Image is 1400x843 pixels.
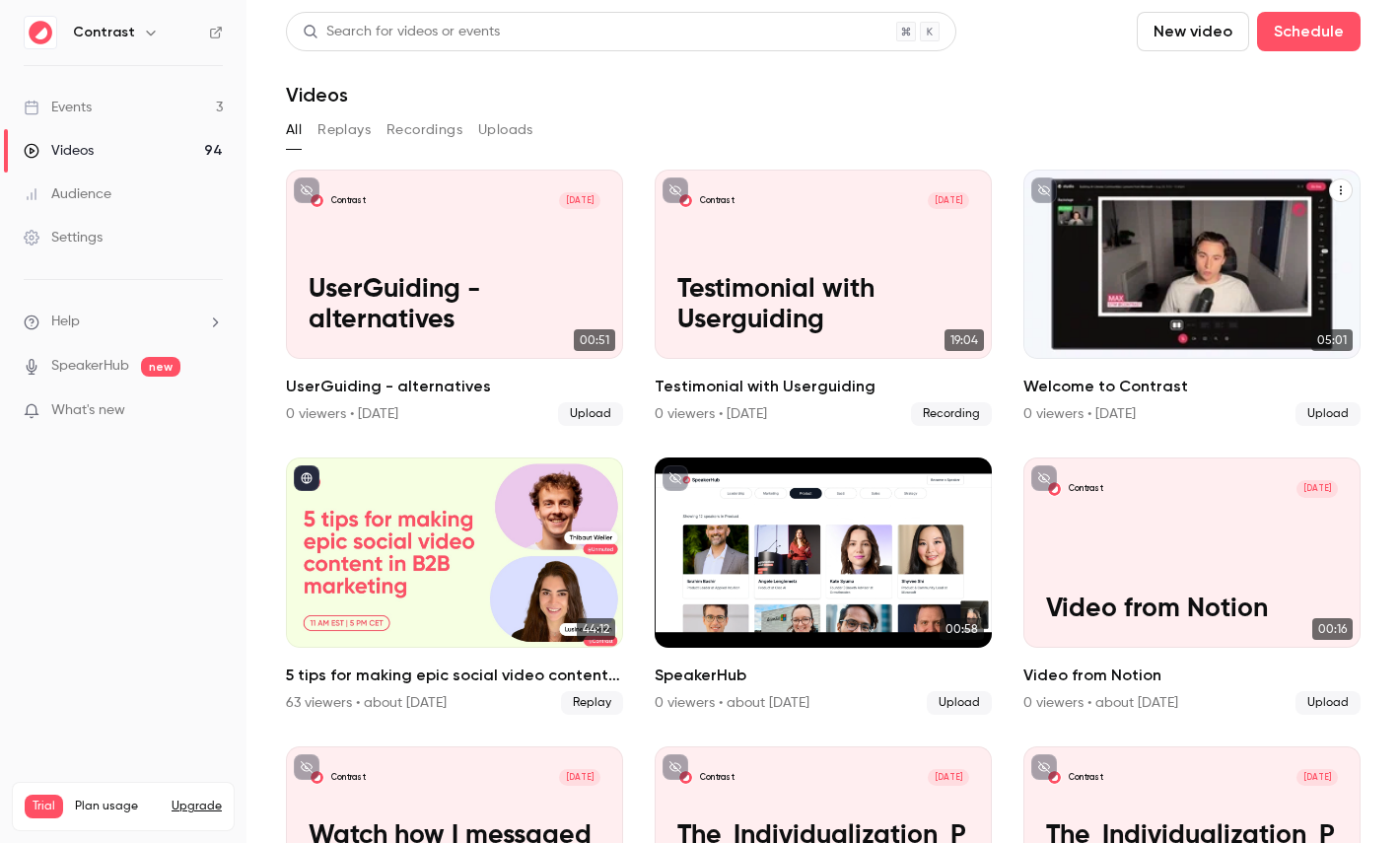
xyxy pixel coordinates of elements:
h2: Testimonial with Userguiding [655,375,992,398]
div: Audience [24,184,111,204]
p: Contrast [331,195,366,207]
p: Contrast [1069,772,1103,784]
span: [DATE] [928,192,969,209]
button: unpublished [294,177,319,203]
span: [DATE] [559,192,600,209]
p: Contrast [331,772,366,784]
div: 0 viewers • [DATE] [286,404,398,424]
div: 0 viewers • about [DATE] [655,693,809,713]
button: Upgrade [172,799,222,814]
span: 05:01 [1311,329,1353,351]
button: Recordings [386,114,462,146]
span: 00:16 [1312,618,1353,640]
button: Uploads [478,114,533,146]
li: 5 tips for making epic social video content in B2B marketing [286,457,623,714]
h2: 5 tips for making epic social video content in B2B marketing [286,664,623,687]
div: 0 viewers • [DATE] [655,404,767,424]
a: 05:01Welcome to Contrast0 viewers • [DATE]Upload [1023,170,1361,426]
a: 44:125 tips for making epic social video content in B2B marketing63 viewers • about [DATE]Replay [286,457,623,714]
div: Settings [24,228,103,247]
p: Testimonial with Userguiding [677,275,969,336]
img: Contrast [25,17,56,48]
span: Upload [1295,402,1361,426]
p: Contrast [1069,483,1103,495]
a: Video from NotionContrast[DATE]Video from Notion00:16Video from Notion0 viewers • about [DATE]Upload [1023,457,1361,714]
a: 00:58SpeakerHub0 viewers • about [DATE]Upload [655,457,992,714]
h2: UserGuiding - alternatives [286,375,623,398]
button: unpublished [663,465,688,491]
div: 63 viewers • about [DATE] [286,693,447,713]
button: Schedule [1257,12,1361,51]
span: [DATE] [1296,769,1338,786]
span: Trial [25,795,63,818]
span: 00:51 [574,329,615,351]
a: Testimonial with UserguidingContrast[DATE]Testimonial with Userguiding19:04Testimonial with Userg... [655,170,992,426]
button: unpublished [1031,465,1057,491]
span: Upload [558,402,623,426]
span: [DATE] [928,769,969,786]
button: published [294,465,319,491]
li: Video from Notion [1023,457,1361,714]
li: Testimonial with Userguiding [655,170,992,426]
p: Contrast [700,772,735,784]
span: Upload [1295,691,1361,715]
a: SpeakerHub [51,356,129,377]
h2: Video from Notion [1023,664,1361,687]
button: New video [1137,12,1249,51]
p: Video from Notion [1046,595,1338,625]
div: Events [24,98,92,117]
button: unpublished [663,177,688,203]
a: UserGuiding - alternativesContrast[DATE]UserGuiding - alternatives00:51UserGuiding - alternatives... [286,170,623,426]
span: [DATE] [1296,480,1338,497]
div: Search for videos or events [303,22,500,42]
section: Videos [286,12,1361,831]
h2: Welcome to Contrast [1023,375,1361,398]
span: 44:12 [577,618,615,640]
li: Welcome to Contrast [1023,170,1361,426]
span: What's new [51,400,125,421]
button: unpublished [663,754,688,780]
p: UserGuiding - alternatives [309,275,600,336]
div: Videos [24,141,94,161]
p: Contrast [700,195,735,207]
span: Upload [927,691,992,715]
button: Replays [317,114,371,146]
span: [DATE] [559,769,600,786]
h2: SpeakerHub [655,664,992,687]
button: unpublished [1031,754,1057,780]
button: unpublished [294,754,319,780]
li: SpeakerHub [655,457,992,714]
li: UserGuiding - alternatives [286,170,623,426]
div: 0 viewers • about [DATE] [1023,693,1178,713]
h6: Contrast [73,23,135,42]
li: help-dropdown-opener [24,312,223,332]
span: Plan usage [75,799,160,814]
span: Replay [561,691,623,715]
button: unpublished [1031,177,1057,203]
span: Recording [911,402,992,426]
h1: Videos [286,83,348,106]
div: 0 viewers • [DATE] [1023,404,1136,424]
span: 00:58 [940,618,984,640]
span: new [141,357,180,377]
span: Help [51,312,80,332]
button: All [286,114,302,146]
span: 19:04 [945,329,984,351]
